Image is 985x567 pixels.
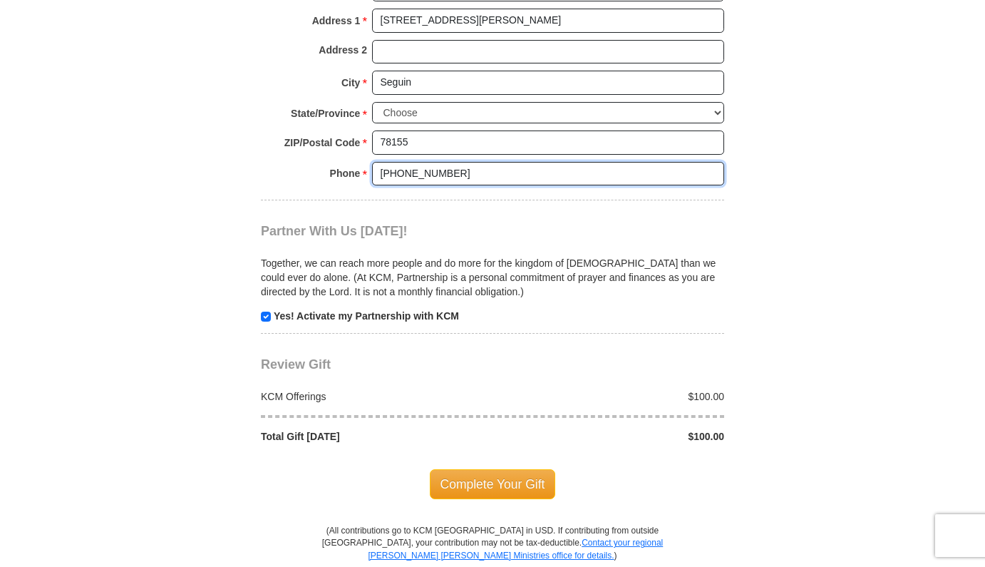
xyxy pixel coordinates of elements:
span: Review Gift [261,357,331,372]
span: Complete Your Gift [430,469,556,499]
strong: Phone [330,163,361,183]
p: Together, we can reach more people and do more for the kingdom of [DEMOGRAPHIC_DATA] than we coul... [261,256,724,299]
a: Contact your regional [PERSON_NAME] [PERSON_NAME] Ministries office for details. [368,538,663,560]
div: $100.00 [492,429,732,444]
span: Partner With Us [DATE]! [261,224,408,238]
div: KCM Offerings [254,389,493,404]
strong: Address 2 [319,40,367,60]
div: $100.00 [492,389,732,404]
strong: Yes! Activate my Partnership with KCM [274,310,459,322]
strong: ZIP/Postal Code [284,133,361,153]
div: Total Gift [DATE] [254,429,493,444]
strong: State/Province [291,103,360,123]
strong: City [341,73,360,93]
strong: Address 1 [312,11,361,31]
